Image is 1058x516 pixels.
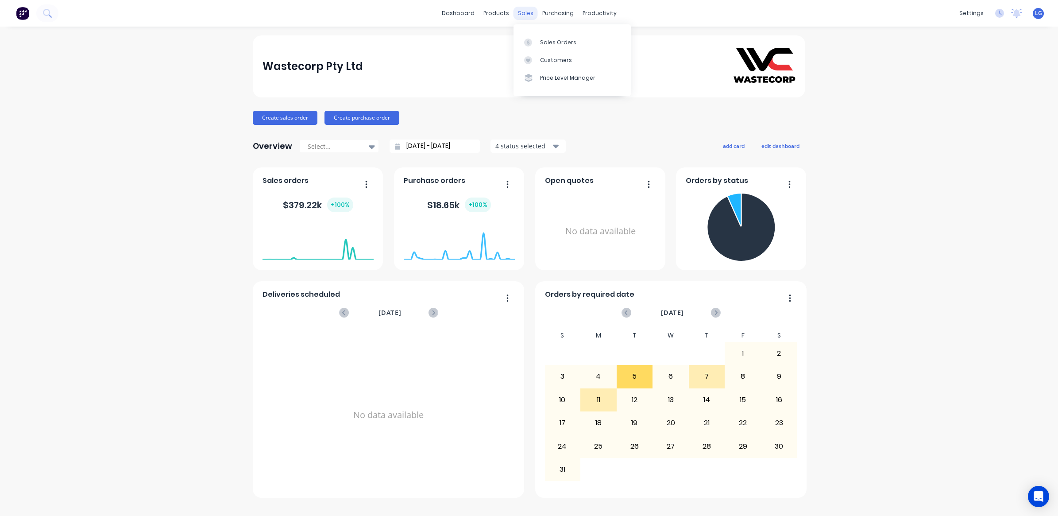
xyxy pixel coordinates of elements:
a: dashboard [437,7,479,20]
div: 22 [725,412,761,434]
div: 31 [545,458,580,481]
div: 4 [581,365,616,388]
span: Open quotes [545,175,594,186]
div: settings [955,7,988,20]
div: 28 [689,435,725,457]
div: 21 [689,412,725,434]
div: 24 [545,435,580,457]
div: 25 [581,435,616,457]
div: T [689,329,725,342]
div: 14 [689,389,725,411]
div: T [617,329,653,342]
div: sales [514,7,538,20]
a: Price Level Manager [514,69,631,87]
div: 9 [761,365,797,388]
a: Sales Orders [514,33,631,51]
div: 15 [725,389,761,411]
div: $ 379.22k [283,198,353,212]
div: Overview [253,137,292,155]
div: 11 [581,389,616,411]
div: F [725,329,761,342]
div: 18 [581,412,616,434]
div: Open Intercom Messenger [1028,486,1049,507]
div: purchasing [538,7,578,20]
div: S [761,329,797,342]
img: Wastecorp Pty Ltd [734,48,795,85]
div: 23 [761,412,797,434]
div: 1 [725,342,761,365]
div: + 100 % [465,198,491,212]
div: 8 [725,365,761,388]
div: Customers [540,56,572,64]
span: Purchase orders [404,175,465,186]
span: LG [1035,9,1042,17]
button: add card [717,140,750,151]
div: 17 [545,412,580,434]
div: 4 status selected [495,141,551,151]
div: 3 [545,365,580,388]
div: $ 18.65k [427,198,491,212]
div: 26 [617,435,653,457]
div: 27 [653,435,688,457]
div: 20 [653,412,688,434]
div: No data available [263,329,515,501]
div: Sales Orders [540,39,576,47]
div: 12 [617,389,653,411]
button: Create sales order [253,111,317,125]
div: products [479,7,514,20]
span: Sales orders [263,175,309,186]
button: 4 status selected [490,140,566,153]
div: 16 [761,389,797,411]
div: 6 [653,365,688,388]
div: M [580,329,617,342]
div: 10 [545,389,580,411]
div: No data available [545,190,656,273]
div: W [653,329,689,342]
div: S [544,329,581,342]
div: Wastecorp Pty Ltd [263,58,363,75]
div: 13 [653,389,688,411]
div: 29 [725,435,761,457]
div: 7 [689,365,725,388]
a: Customers [514,51,631,69]
span: [DATE] [378,308,402,318]
span: Orders by required date [545,289,634,300]
div: 5 [617,365,653,388]
div: productivity [578,7,621,20]
span: Orders by status [686,175,748,186]
button: edit dashboard [756,140,805,151]
button: Create purchase order [324,111,399,125]
div: 19 [617,412,653,434]
span: [DATE] [661,308,684,318]
div: Price Level Manager [540,74,595,82]
div: 30 [761,435,797,457]
div: + 100 % [327,198,353,212]
div: 2 [761,342,797,365]
img: Factory [16,7,29,20]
